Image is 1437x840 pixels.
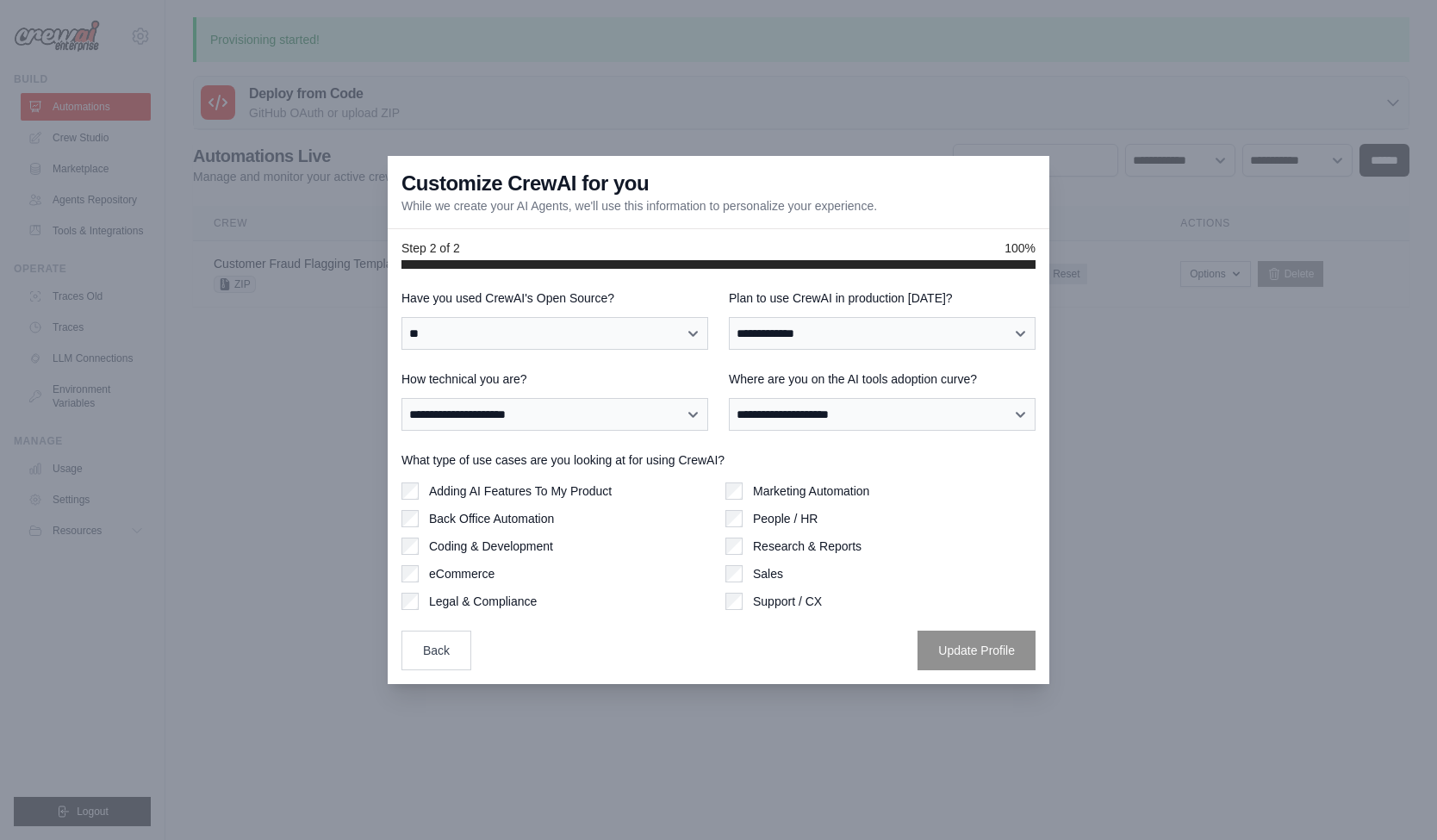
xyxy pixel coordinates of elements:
button: Back [401,631,471,670]
label: People / HR [753,510,818,527]
label: Research & Reports [753,538,862,555]
label: Have you used CrewAI's Open Source? [401,289,708,307]
label: What type of use cases are you looking at for using CrewAI? [401,451,1036,469]
h3: Customize CrewAI for you [401,170,649,197]
label: Legal & Compliance [429,593,537,610]
span: 100% [1005,240,1036,257]
label: Plan to use CrewAI in production [DATE]? [729,289,1036,307]
span: Step 2 of 2 [401,240,460,257]
label: Where are you on the AI tools adoption curve? [729,370,1036,388]
label: Sales [753,565,783,582]
p: While we create your AI Agents, we'll use this information to personalize your experience. [401,197,877,215]
button: Update Profile [918,631,1036,670]
label: Back Office Automation [429,510,554,527]
label: eCommerce [429,565,495,582]
label: Adding AI Features To My Product [429,482,612,500]
label: How technical you are? [401,370,708,388]
label: Support / CX [753,593,822,610]
label: Marketing Automation [753,482,869,500]
label: Coding & Development [429,538,553,555]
